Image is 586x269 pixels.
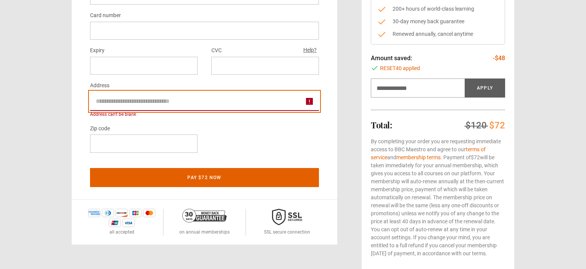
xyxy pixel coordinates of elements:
button: Pay $72 now [90,168,319,187]
img: mastercard [143,209,155,217]
p: on annual memberships [179,229,230,235]
li: 30-day money back guarantee [377,18,499,26]
label: Zip code [90,124,110,133]
img: discover [116,209,128,217]
button: Apply [465,78,505,98]
p: Amount saved: [371,54,412,63]
button: Help? [301,45,319,55]
img: unionpay [109,219,121,227]
p: SSL secure connection [264,229,310,235]
img: diners [102,209,114,217]
p: all accepted [109,229,134,235]
span: $120 [465,120,487,131]
a: membership terms [396,154,441,160]
img: visa [122,219,135,227]
img: 30-day-money-back-guarantee-c866a5dd536ff72a469b.png [182,209,227,223]
img: amex [88,209,100,217]
iframe: Secure expiration date input frame [96,62,192,69]
label: Expiry [90,46,105,55]
p: By completing your order you are requesting immediate access to BBC Maestro and agree to our and ... [371,138,505,258]
label: Address [90,81,109,90]
label: Card number [90,11,121,20]
iframe: Secure card number input frame [96,27,313,34]
li: 200+ hours of world-class learning [377,5,499,13]
iframe: Secure CVC input frame [217,62,313,69]
p: -$48 [493,54,505,63]
span: $72 [471,154,480,160]
span: $72 [489,120,505,131]
label: CVC [211,46,222,55]
div: Address can't be blank [90,111,319,118]
h2: Total: [371,120,392,130]
li: Renewed annually, cancel anytime [377,30,499,38]
span: RESET40 applied [380,64,420,72]
img: jcb [129,209,142,217]
iframe: Secure postal code input frame [96,140,192,147]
